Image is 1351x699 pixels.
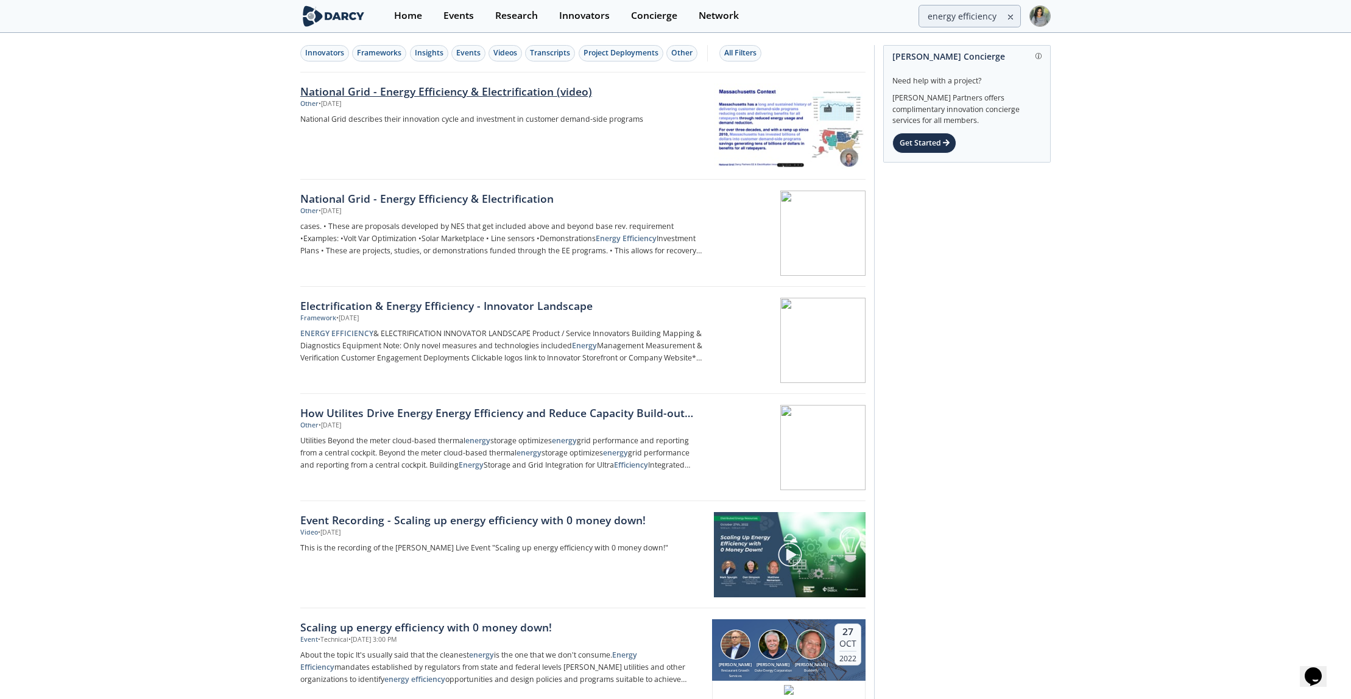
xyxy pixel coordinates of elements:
strong: ENERGY [300,328,330,339]
div: Frameworks [357,47,401,58]
input: Advanced Search [919,5,1021,27]
div: Innovators [559,11,610,21]
strong: energy [465,435,490,446]
strong: energy [603,448,628,458]
img: Dan Simpson [758,630,788,659]
div: Other [300,421,319,430]
div: • [DATE] [318,528,340,538]
strong: Efficiency [623,233,657,244]
div: Network [699,11,739,21]
img: play-chapters-gray.svg [777,542,803,567]
strong: EFFICIENCY [331,328,373,339]
button: Innovators [300,45,349,61]
div: Events [456,47,481,58]
a: National Grid - Energy Efficiency & Electrification Other •[DATE] cases. • These are proposals de... [300,180,866,287]
div: [PERSON_NAME] [716,662,754,669]
div: [PERSON_NAME] [792,662,830,669]
div: How Utilites Drive Energy Energy Efficiency and Reduce Capacity Build-out Costs [300,405,704,421]
div: [PERSON_NAME] Concierge [892,46,1042,67]
div: • [DATE] [319,99,341,109]
button: Project Deployments [579,45,663,61]
div: • Technical • [DATE] 3:00 PM [318,635,397,645]
button: Videos [489,45,522,61]
p: Utilities Beyond the meter cloud-based thermal storage optimizes grid performance and reporting f... [300,435,704,471]
div: Framework [300,314,336,323]
strong: Efficiency [300,662,334,672]
strong: Energy [596,233,621,244]
button: Frameworks [352,45,406,61]
strong: energy [517,448,541,458]
strong: energy [384,674,409,684]
div: Get Started [892,133,956,153]
a: Event Recording - Scaling up energy efficiency with 0 money down! [300,512,705,528]
div: Video [300,528,318,538]
a: National Grid - Energy Efficiency & Electrification (video) Other •[DATE] National Grid describes... [300,72,866,180]
div: Event [300,635,318,645]
p: cases. • These are proposals developed by NES that get included above and beyond base rev. requir... [300,220,704,257]
strong: Efficiency [614,460,648,470]
div: Concierge [631,11,677,21]
p: & ELECTRIFICATION INNOVATOR LANDSCAPE Product / Service Innovators Building Mapping & Diagnostics... [300,328,704,364]
div: Budderfly [792,668,830,673]
button: Events [451,45,485,61]
button: All Filters [719,45,761,61]
strong: efficiency [411,674,445,684]
div: Innovators [305,47,344,58]
div: National Grid - Energy Efficiency & Electrification (video) [300,83,704,99]
div: National Grid - Energy Efficiency & Electrification [300,191,704,206]
div: Project Deployments [584,47,658,58]
a: How Utilites Drive Energy Energy Efficiency and Reduce Capacity Build-out Costs Other •[DATE] Uti... [300,394,866,501]
a: This is the recording of the [PERSON_NAME] Live Event "Scaling up energy efficiency with 0 money ... [300,542,705,554]
div: [PERSON_NAME] [754,662,792,669]
div: [PERSON_NAME] Partners offers complimentary innovation concierge services for all members. [892,86,1042,127]
img: logo-wide.svg [300,5,367,27]
strong: Energy [612,650,637,660]
div: Transcripts [530,47,570,58]
p: About the topic It's usually said that the cleanest is the one that we don't consume. mandates es... [300,649,704,686]
div: Other [300,99,319,109]
img: Matthew Nemerson [796,630,826,659]
img: Mark Spurgin [721,630,750,659]
div: All Filters [724,47,757,58]
strong: Energy [459,460,484,470]
div: • [DATE] [319,421,341,430]
div: 27 [839,626,856,638]
div: Need help with a project? [892,67,1042,86]
div: 2022 [839,651,856,663]
div: Electrification & Energy Efficiency - Innovator Landscape [300,298,704,314]
iframe: chat widget [1300,650,1339,687]
div: Research [495,11,538,21]
div: Scaling up energy efficiency with 0 money down! [300,619,704,635]
strong: Energy [572,340,597,351]
div: Home [394,11,422,21]
div: Events [443,11,474,21]
strong: energy [469,650,494,660]
div: Oct [839,638,856,649]
button: Transcripts [525,45,575,61]
div: • [DATE] [336,314,359,323]
div: • [DATE] [319,206,341,216]
button: Insights [410,45,448,61]
div: Insights [415,47,443,58]
div: Duke Energy Corporation [754,668,792,673]
div: Videos [493,47,517,58]
img: information.svg [1035,53,1042,60]
img: Profile [1029,5,1051,27]
a: Electrification & Energy Efficiency - Innovator Landscape Framework •[DATE] ENERGY EFFICIENCY& EL... [300,287,866,394]
p: National Grid describes their innovation cycle and investment in customer demand-side programs [300,113,704,125]
button: Other [666,45,697,61]
strong: energy [552,435,577,446]
div: Restaurant Growth Services [716,668,754,678]
div: Other [300,206,319,216]
div: Other [671,47,693,58]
